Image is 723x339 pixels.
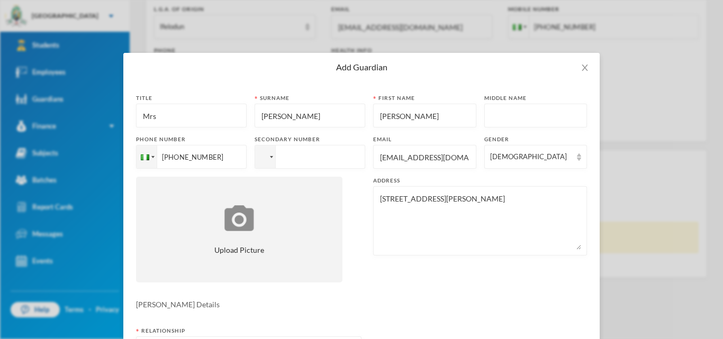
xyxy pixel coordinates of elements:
div: Phone number [136,135,247,143]
div: Gender [484,135,588,143]
div: Add Guardian [136,61,587,73]
textarea: [STREET_ADDRESS][PERSON_NAME] [379,192,581,250]
div: Secondary number [255,135,365,143]
img: upload [222,204,257,233]
div: Relationship [136,327,361,335]
div: Address [373,177,587,185]
div: Title [136,94,247,102]
i: icon: close [581,63,589,72]
div: [PERSON_NAME] Details [136,299,587,310]
button: Close [570,53,600,83]
div: Email [373,135,476,143]
div: Surname [255,94,365,102]
div: [DEMOGRAPHIC_DATA] [490,152,572,162]
div: Nigeria: + 234 [137,145,157,168]
div: Middle name [484,94,588,102]
span: Upload Picture [214,244,264,255]
div: First name [373,94,476,102]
